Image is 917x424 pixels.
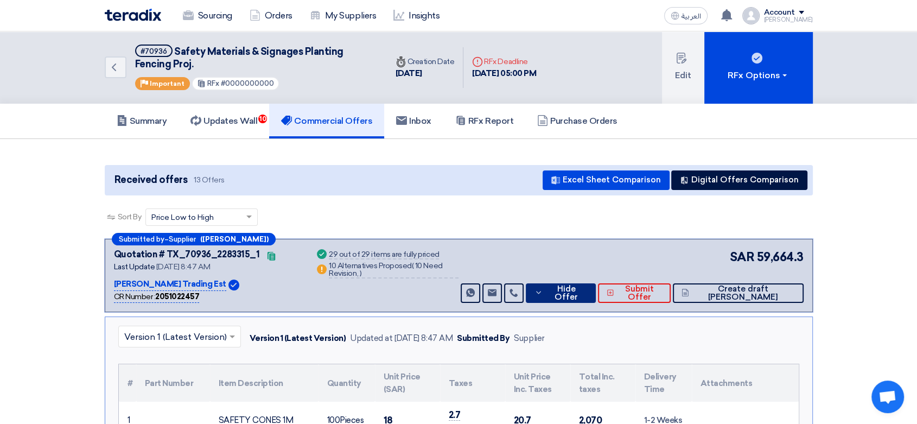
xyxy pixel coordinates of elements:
b: ([PERSON_NAME]) [200,236,269,243]
span: ( [412,261,414,270]
th: Attachments [692,364,799,402]
a: Purchase Orders [525,104,629,138]
p: [PERSON_NAME] Trading Est [114,278,226,291]
div: RFx Options [728,69,789,82]
th: Delivery Time [635,364,692,402]
div: Creation Date [396,56,455,67]
div: [DATE] 05:00 PM [472,67,536,80]
div: Version 1 (Latest Version) [250,332,346,345]
img: profile_test.png [742,7,760,24]
span: Received offers [114,173,188,187]
th: Quantity [319,364,375,402]
span: Supplier [169,236,196,243]
span: ) [359,269,361,278]
img: Teradix logo [105,9,161,21]
div: Submitted By [457,332,510,345]
a: Inbox [384,104,443,138]
span: Create draft [PERSON_NAME] [692,285,795,301]
th: Unit Price (SAR) [375,364,440,402]
div: Account [764,8,795,17]
span: #0000000000 [221,79,274,87]
h5: Commercial Offers [281,116,372,126]
span: 10 [258,115,267,123]
th: # [119,364,136,402]
th: Part Number [136,364,210,402]
button: Submit Offer [598,283,671,303]
span: Sort By [118,211,142,223]
div: 10 Alternatives Proposed [329,262,458,279]
div: 29 out of 29 items are fully priced [329,251,439,260]
button: Excel Sheet Comparison [543,170,670,190]
h5: RFx Report [455,116,513,126]
div: Supplier [514,332,544,345]
span: Last Update [114,262,155,271]
div: #70936 [141,48,167,55]
a: Sourcing [174,4,241,28]
span: Safety Materials & Signages Planting Fencing Proj. [135,46,343,70]
span: 10 Need Revision, [329,261,442,278]
h5: Inbox [396,116,431,126]
button: RFx Options [704,31,813,104]
th: Total Inc. taxes [570,364,635,402]
button: Hide Offer [526,283,596,303]
span: Submitted by [119,236,164,243]
a: Updates Wall10 [179,104,269,138]
span: SAR [730,248,755,266]
span: Hide Offer [545,285,587,301]
div: RFx Deadline [472,56,536,67]
button: Edit [662,31,704,104]
h5: Updates Wall [190,116,257,126]
div: [PERSON_NAME] [764,17,813,23]
button: العربية [664,7,708,24]
button: Create draft [PERSON_NAME] [673,283,803,303]
h5: Safety Materials & Signages Planting Fencing Proj. [135,45,374,71]
th: Item Description [210,364,319,402]
span: Important [150,80,184,87]
a: Commercial Offers [269,104,384,138]
div: CR Number : [114,291,200,303]
h5: Summary [117,116,167,126]
a: Insights [385,4,448,28]
th: Unit Price Inc. Taxes [505,364,570,402]
div: [DATE] [396,67,455,80]
img: Verified Account [228,280,239,290]
button: Digital Offers Comparison [671,170,807,190]
span: 13 Offers [194,175,224,185]
span: [DATE] 8:47 AM [156,262,210,271]
span: 2.7 [449,409,461,421]
span: Submit Offer [617,285,663,301]
a: Open chat [871,381,904,413]
a: My Suppliers [301,4,385,28]
b: 2051022457 [155,292,199,301]
div: Updated at [DATE] 8:47 AM [350,332,453,345]
div: Quotation # TX_70936_2283315_1 [114,248,260,261]
a: Orders [241,4,301,28]
div: – [112,233,276,245]
a: RFx Report [443,104,525,138]
a: Summary [105,104,179,138]
h5: Purchase Orders [537,116,617,126]
span: العربية [682,12,701,20]
span: 59,664.3 [756,248,803,266]
span: Price Low to High [151,212,214,223]
th: Taxes [440,364,505,402]
span: RFx [207,79,219,87]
